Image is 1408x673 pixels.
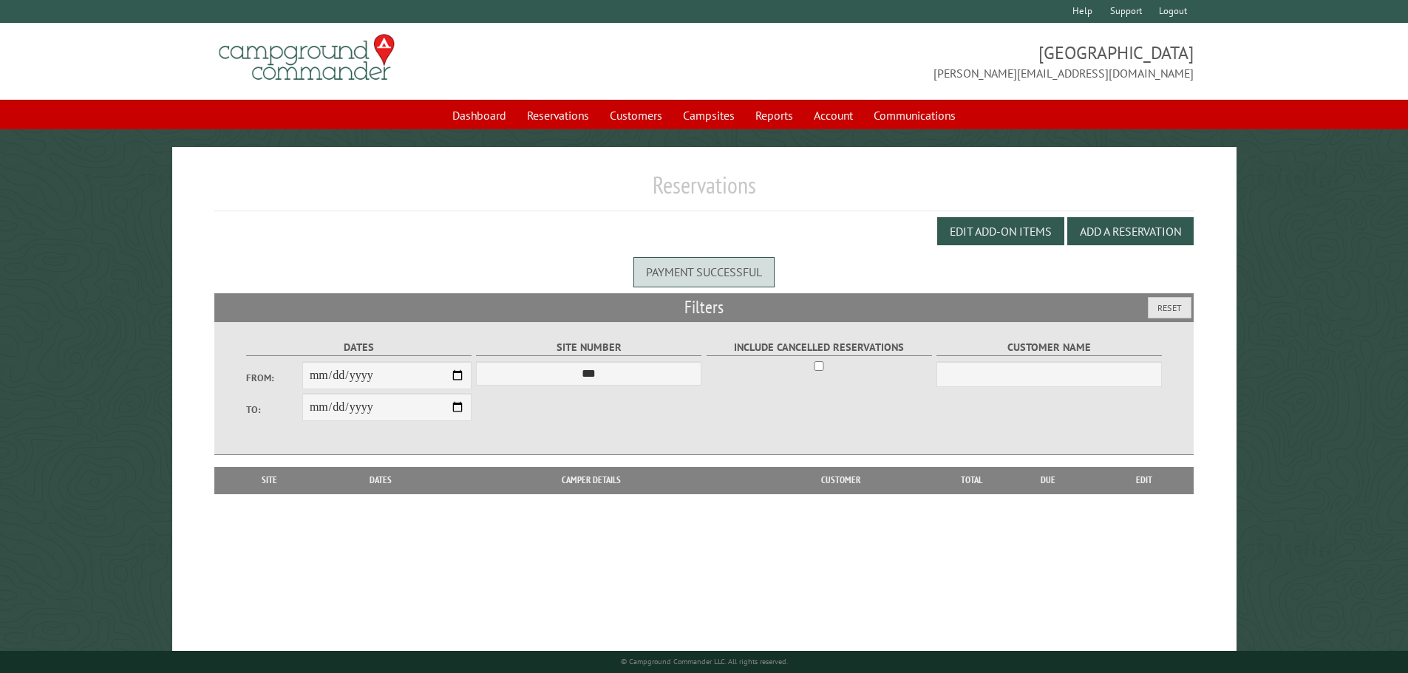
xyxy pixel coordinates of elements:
[942,467,1001,493] th: Total
[936,339,1162,356] label: Customer Name
[518,101,598,129] a: Reservations
[318,467,444,493] th: Dates
[746,101,802,129] a: Reports
[1001,467,1095,493] th: Due
[443,101,515,129] a: Dashboard
[246,339,472,356] label: Dates
[865,101,965,129] a: Communications
[476,339,701,356] label: Site Number
[674,101,744,129] a: Campsites
[246,403,302,417] label: To:
[1148,297,1191,318] button: Reset
[246,371,302,385] label: From:
[738,467,942,493] th: Customer
[222,467,318,493] th: Site
[633,257,775,287] div: Payment successful
[214,171,1194,211] h1: Reservations
[214,293,1194,321] h2: Filters
[444,467,738,493] th: Camper Details
[805,101,862,129] a: Account
[214,29,399,86] img: Campground Commander
[704,41,1194,82] span: [GEOGRAPHIC_DATA] [PERSON_NAME][EMAIL_ADDRESS][DOMAIN_NAME]
[621,657,788,666] small: © Campground Commander LLC. All rights reserved.
[707,339,932,356] label: Include Cancelled Reservations
[1095,467,1194,493] th: Edit
[937,217,1064,245] button: Edit Add-on Items
[601,101,671,129] a: Customers
[1067,217,1194,245] button: Add a Reservation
